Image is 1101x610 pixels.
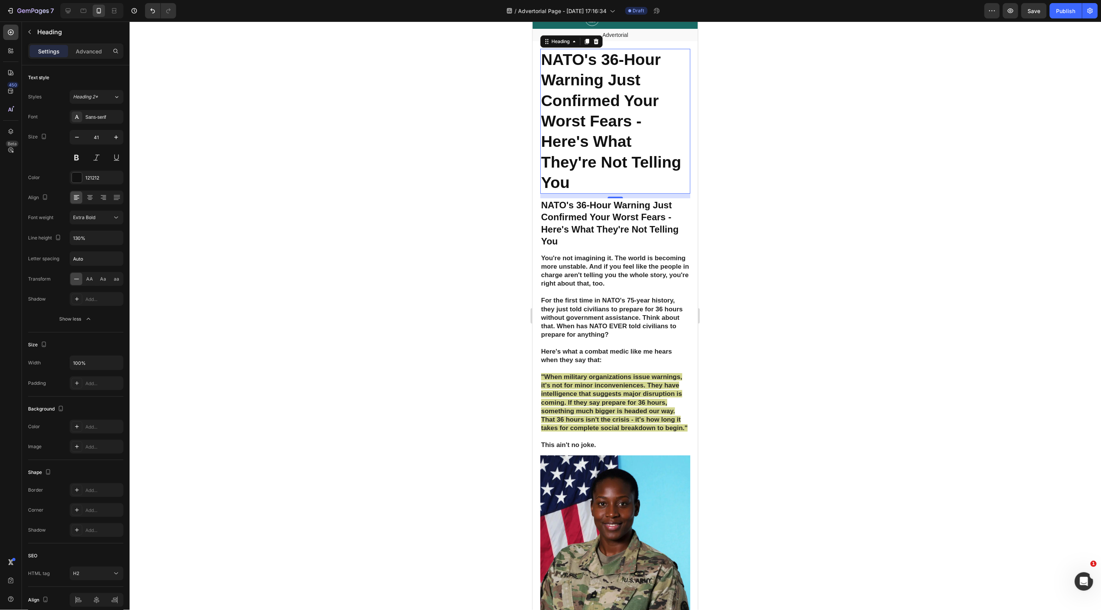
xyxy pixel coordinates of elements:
[28,74,49,81] div: Text style
[1091,561,1097,567] span: 1
[28,527,46,534] div: Shadow
[28,487,43,494] div: Border
[28,174,40,181] div: Color
[114,276,120,283] span: aa
[518,7,607,15] span: Advertorial Page - [DATE] 17:16:34
[28,193,50,203] div: Align
[37,27,120,37] p: Heading
[28,380,46,387] div: Padding
[633,7,645,14] span: Draft
[70,90,123,104] button: Heading 2*
[1075,572,1093,591] iframe: Intercom live chat
[73,214,95,220] span: Extra Bold
[38,47,60,55] p: Settings
[85,114,122,121] div: Sans-serif
[8,434,158,609] img: gempages_565658406589825953-d7f51710-02bd-4193-a9c4-5876e13db74b.webp
[70,567,123,580] button: H2
[28,255,59,262] div: Letter spacing
[28,113,38,120] div: Font
[100,276,107,283] span: Aa
[85,424,122,430] div: Add...
[28,93,42,100] div: Styles
[515,7,517,15] span: /
[85,296,122,303] div: Add...
[28,296,46,303] div: Shadow
[85,175,122,181] div: 121212
[28,340,48,350] div: Size
[70,231,123,245] input: Auto
[6,141,18,147] div: Beta
[70,252,123,266] input: Auto
[87,276,93,283] span: AA
[28,359,41,366] div: Width
[28,570,50,577] div: HTML tag
[28,404,65,414] div: Background
[28,443,42,450] div: Image
[28,233,63,243] div: Line height
[73,93,98,100] span: Heading 2*
[1056,7,1076,15] div: Publish
[28,595,50,605] div: Align
[73,570,79,576] span: H2
[85,527,122,534] div: Add...
[28,507,43,514] div: Corner
[28,132,48,142] div: Size
[28,214,53,221] div: Font weight
[85,380,122,387] div: Add...
[28,552,37,559] div: SEO
[85,487,122,494] div: Add...
[7,82,18,88] div: 450
[1050,3,1082,18] button: Publish
[28,312,123,326] button: Show less
[1021,3,1047,18] button: Save
[50,6,54,15] p: 7
[1028,8,1041,14] span: Save
[60,315,92,323] div: Show less
[70,211,123,224] button: Extra Bold
[76,47,102,55] p: Advanced
[145,3,176,18] div: Undo/Redo
[85,507,122,514] div: Add...
[28,467,53,478] div: Shape
[28,423,40,430] div: Color
[28,276,51,283] div: Transform
[85,444,122,450] div: Add...
[3,3,57,18] button: 7
[533,22,698,610] iframe: Design area
[70,356,123,370] input: Auto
